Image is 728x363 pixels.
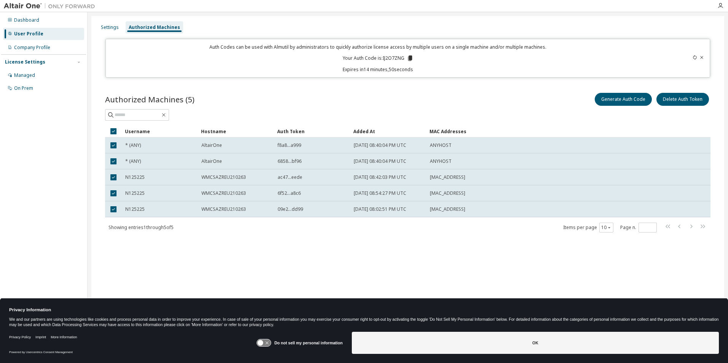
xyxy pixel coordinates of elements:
[343,55,413,62] p: Your Auth Code is: IJ2O7ZNG
[201,174,246,180] span: WMCSAZREU210263
[354,142,406,148] span: [DATE] 08:40:04 PM UTC
[430,158,452,164] span: ANYHOST
[110,44,646,50] p: Auth Codes can be used with Almutil by administrators to quickly authorize license access by mult...
[14,72,35,78] div: Managed
[354,174,406,180] span: [DATE] 08:42:03 PM UTC
[656,93,709,106] button: Delete Auth Token
[354,158,406,164] span: [DATE] 08:40:04 PM UTC
[278,190,301,196] span: 6f52...a8c6
[125,158,141,164] span: * (ANY)
[125,142,141,148] span: * (ANY)
[430,142,452,148] span: ANYHOST
[125,190,145,196] span: N125225
[277,125,347,137] div: Auth Token
[278,206,303,212] span: 09e2...dd99
[620,223,657,232] span: Page n.
[201,206,246,212] span: WMCSAZREU210263
[278,158,302,164] span: 6858...bf96
[14,31,43,37] div: User Profile
[595,93,652,106] button: Generate Auth Code
[101,24,119,30] div: Settings
[129,24,180,30] div: Authorized Machines
[14,17,39,23] div: Dashboard
[201,142,222,148] span: AltairOne
[354,206,406,212] span: [DATE] 08:02:51 PM UTC
[201,125,271,137] div: Hostname
[125,174,145,180] span: N125225
[109,224,174,231] span: Showing entries 1 through 5 of 5
[430,174,465,180] span: [MAC_ADDRESS]
[601,224,611,231] button: 10
[14,45,50,51] div: Company Profile
[353,125,423,137] div: Added At
[105,94,195,105] span: Authorized Machines (5)
[563,223,613,232] span: Items per page
[429,125,631,137] div: MAC Addresses
[4,2,99,10] img: Altair One
[278,174,302,180] span: ac47...eede
[430,190,465,196] span: [MAC_ADDRESS]
[278,142,301,148] span: f8a8...a999
[14,85,33,91] div: On Prem
[201,158,222,164] span: AltairOne
[125,125,195,137] div: Username
[201,190,246,196] span: WMCSAZREU210263
[430,206,465,212] span: [MAC_ADDRESS]
[354,190,406,196] span: [DATE] 08:54:27 PM UTC
[5,59,45,65] div: License Settings
[110,66,646,73] p: Expires in 14 minutes, 50 seconds
[125,206,145,212] span: N125225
